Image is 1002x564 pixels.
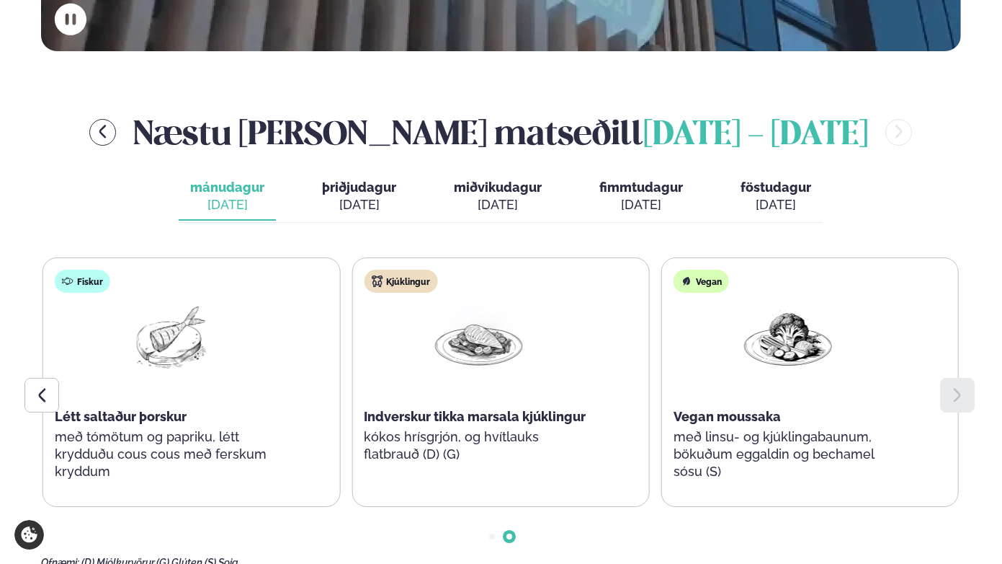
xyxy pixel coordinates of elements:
[62,276,73,287] img: fish.svg
[371,276,383,287] img: chicken.svg
[681,276,692,287] img: Vegan.svg
[190,180,264,195] span: mánudagur
[489,534,495,539] span: Go to slide 1
[741,196,811,213] div: [DATE]
[123,304,215,371] img: Fish.png
[742,304,834,371] img: Vegan.png
[14,520,44,550] a: Cookie settings
[885,119,912,146] button: menu-btn-right
[442,173,553,221] button: miðvikudagur [DATE]
[454,180,542,195] span: miðvikudagur
[454,196,542,213] div: [DATE]
[322,180,396,195] span: þriðjudagur
[322,196,396,213] div: [DATE]
[674,428,903,480] p: með linsu- og kjúklingabaunum, bökuðum eggaldin og bechamel sósu (S)
[55,270,110,293] div: Fiskur
[599,180,683,195] span: fimmtudagur
[674,270,729,293] div: Vegan
[729,173,823,221] button: föstudagur [DATE]
[588,173,694,221] button: fimmtudagur [DATE]
[364,409,586,424] span: Indverskur tikka marsala kjúklingur
[674,409,781,424] span: Vegan moussaka
[55,428,284,480] p: með tómötum og papriku, létt krydduðu cous cous með ferskum kryddum
[364,428,593,463] p: kókos hrísgrjón, og hvítlauks flatbrauð (D) (G)
[364,270,437,293] div: Kjúklingur
[89,119,116,146] button: menu-btn-left
[310,173,408,221] button: þriðjudagur [DATE]
[741,180,811,195] span: föstudagur
[432,304,524,371] img: Chicken-breast.png
[599,196,683,213] div: [DATE]
[506,534,512,539] span: Go to slide 2
[190,196,264,213] div: [DATE]
[643,120,868,151] span: [DATE] - [DATE]
[133,109,868,156] h2: Næstu [PERSON_NAME] matseðill
[179,173,276,221] button: mánudagur [DATE]
[55,409,187,424] span: Létt saltaður þorskur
